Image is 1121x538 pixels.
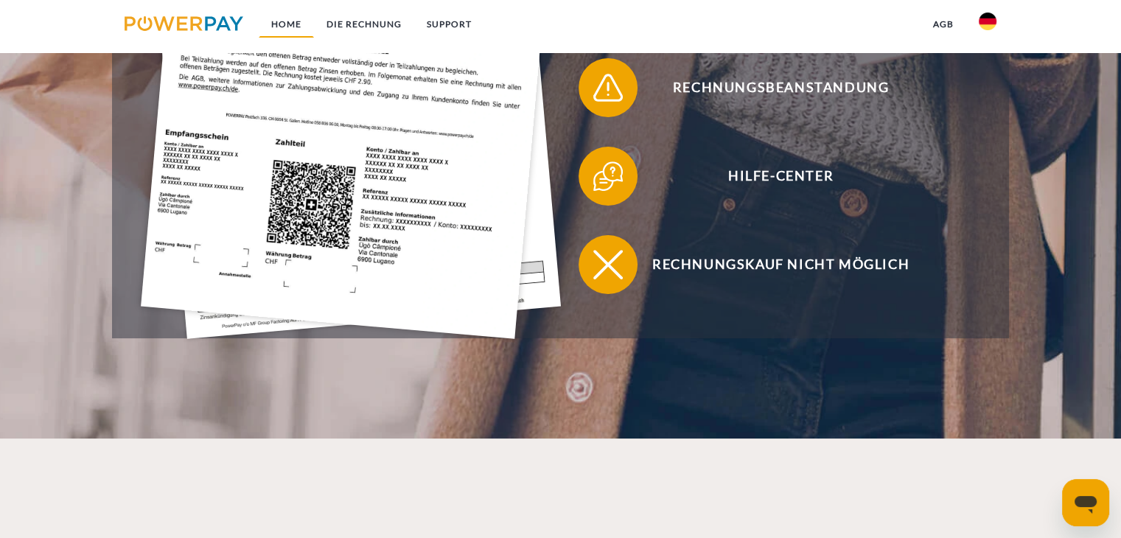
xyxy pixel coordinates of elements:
[600,58,961,117] span: Rechnungsbeanstandung
[590,158,626,195] img: qb_help.svg
[414,11,484,38] a: SUPPORT
[590,246,626,283] img: qb_close.svg
[579,58,962,117] button: Rechnungsbeanstandung
[979,13,996,30] img: de
[1062,479,1109,526] iframe: Schaltfläche zum Öffnen des Messaging-Fensters
[314,11,414,38] a: DIE RECHNUNG
[259,11,314,38] a: Home
[600,147,961,206] span: Hilfe-Center
[579,147,962,206] button: Hilfe-Center
[921,11,966,38] a: agb
[600,235,961,294] span: Rechnungskauf nicht möglich
[590,69,626,106] img: qb_warning.svg
[125,16,243,31] img: logo-powerpay.svg
[579,235,962,294] button: Rechnungskauf nicht möglich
